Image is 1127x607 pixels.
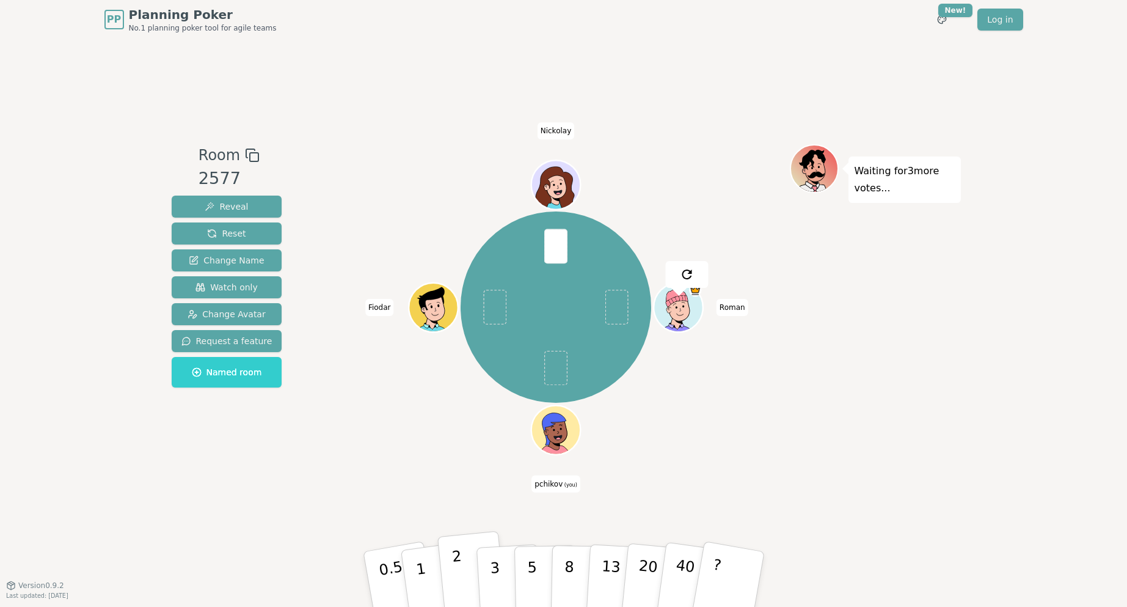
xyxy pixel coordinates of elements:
[172,223,282,245] button: Reset
[172,196,282,218] button: Reveal
[365,299,394,316] span: Click to change your name
[531,476,580,493] span: Click to change your name
[107,12,121,27] span: PP
[129,6,277,23] span: Planning Poker
[129,23,277,33] span: No.1 planning poker tool for agile teams
[538,122,575,139] span: Click to change your name
[931,9,953,31] button: New!
[192,366,262,378] span: Named room
[172,249,282,271] button: Change Name
[6,592,68,599] span: Last updated: [DATE]
[18,581,64,590] span: Version 0.9.2
[199,166,260,191] div: 2577
[172,330,282,352] button: Request a feature
[189,254,264,267] span: Change Name
[938,4,973,17] div: New!
[188,308,266,320] span: Change Avatar
[172,357,282,388] button: Named room
[172,303,282,325] button: Change Avatar
[563,482,577,488] span: (you)
[533,407,579,453] button: Click to change your avatar
[172,276,282,298] button: Watch only
[104,6,277,33] a: PPPlanning PokerNo.1 planning poker tool for agile teams
[181,335,272,347] span: Request a feature
[199,144,240,166] span: Room
[855,163,955,197] p: Waiting for 3 more votes...
[717,299,748,316] span: Click to change your name
[679,267,694,282] img: reset
[977,9,1023,31] a: Log in
[689,284,701,296] span: Roman is the host
[6,581,64,590] button: Version0.9.2
[195,281,258,293] span: Watch only
[205,200,248,213] span: Reveal
[207,227,246,240] span: Reset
